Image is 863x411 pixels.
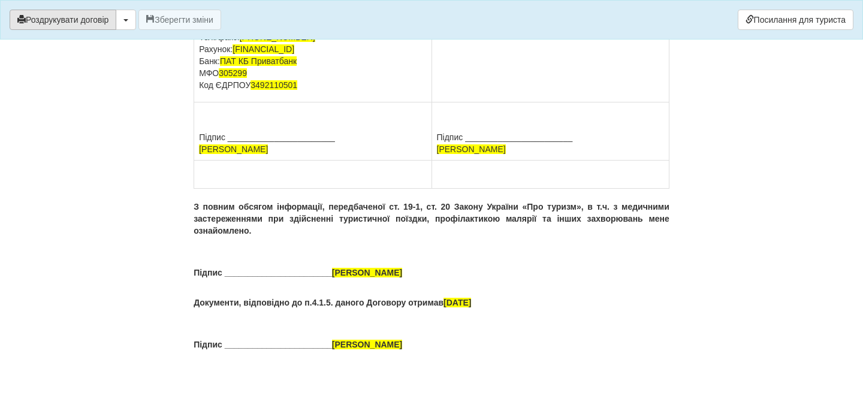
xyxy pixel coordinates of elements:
[332,268,402,277] span: [PERSON_NAME]
[199,144,268,154] span: [PERSON_NAME]
[10,10,116,30] button: Роздрукувати договір
[194,297,669,309] p: Документи, відповідно до п.4.1.5. даного Договору отримав
[219,68,247,78] span: 305299
[233,44,294,54] span: [FINANCIAL_ID]
[138,10,221,30] button: Зберегти зміни
[431,102,669,161] td: Підпис _______________________
[251,80,297,90] span: 3492110501
[194,201,669,237] p: З повним обсягом інформації, передбаченої ст. 19-1, ст. 20 Закону України «Про туризм», в т.ч. з ...
[443,298,471,307] span: [DATE]
[194,339,669,350] p: Підпис _______________________
[194,267,669,279] p: Підпис _______________________
[437,144,506,154] span: [PERSON_NAME]
[332,340,402,349] span: [PERSON_NAME]
[738,10,853,30] a: Посилання для туриста
[220,56,297,66] span: ПАТ КБ Приватбанк
[194,102,431,161] td: Підпис _______________________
